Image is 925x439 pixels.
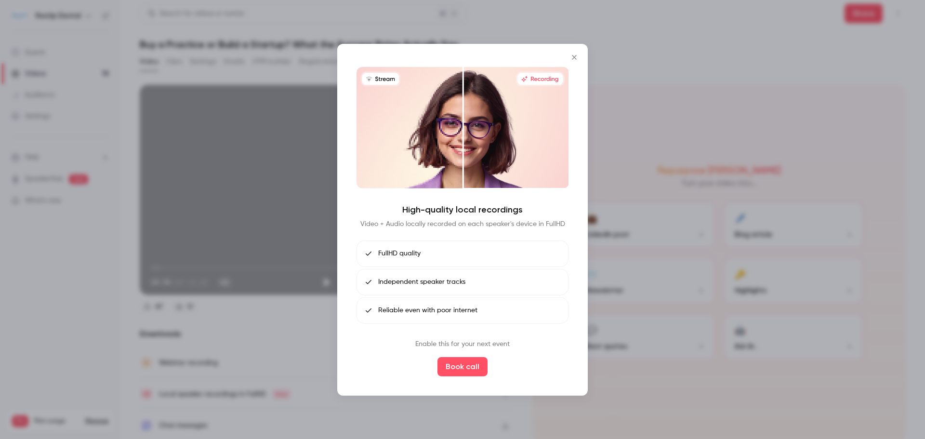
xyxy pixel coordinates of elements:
span: FullHD quality [378,249,421,259]
span: Reliable even with poor internet [378,306,477,316]
p: Video + Audio locally recorded on each speaker's device in FullHD [360,219,565,229]
p: Enable this for your next event [415,339,510,349]
button: Book call [437,357,488,376]
button: Close [565,47,584,67]
h4: High-quality local recordings [402,204,523,215]
span: Independent speaker tracks [378,277,465,287]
